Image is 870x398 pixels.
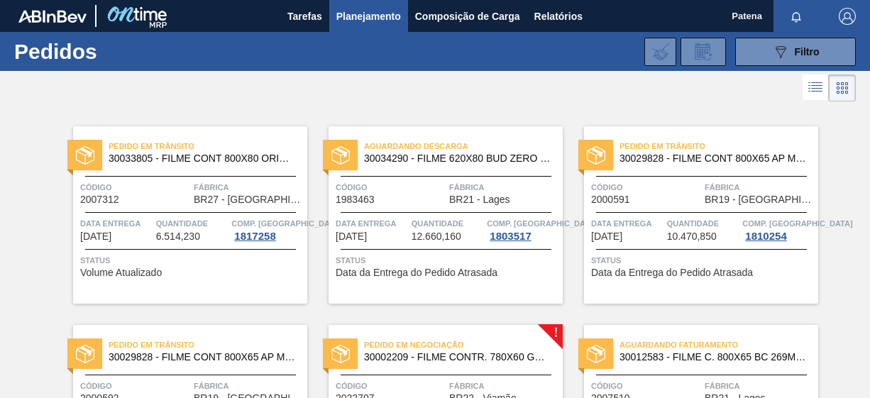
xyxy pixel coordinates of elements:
[803,74,829,101] div: Visão em Lista
[76,146,94,165] img: status
[742,216,852,231] span: Comp. Carga
[231,216,304,242] a: Comp. [GEOGRAPHIC_DATA]1817258
[336,379,446,393] span: Código
[80,253,304,267] span: Status
[591,194,630,205] span: 2000591
[80,216,153,231] span: Data entrega
[620,352,807,363] span: 30012583 - FILME C. 800X65 BC 269ML MP C15 429
[109,153,296,164] span: 30033805 - FILME CONT 800X80 ORIG 473 MP C12 429
[620,139,818,153] span: Pedido em Trânsito
[364,139,563,153] span: Aguardando Descarga
[705,180,815,194] span: Fábrica
[620,338,818,352] span: Aguardando Faturamento
[591,267,753,278] span: Data da Entrega do Pedido Atrasada
[364,338,563,352] span: Pedido em Negociação
[563,126,818,304] a: statusPedido em Trânsito30029828 - FILME CONT 800X65 AP MP 473 C12 429Código2000591FábricaBR19 - ...
[109,352,296,363] span: 30029828 - FILME CONT 800X65 AP MP 473 C12 429
[331,146,350,165] img: status
[336,216,408,231] span: Data entrega
[80,194,119,205] span: 2007312
[156,216,228,231] span: Quantidade
[667,231,717,242] span: 10.470,850
[415,8,520,25] span: Composição de Carga
[591,379,701,393] span: Código
[735,38,856,66] button: Filtro
[839,8,856,25] img: Logout
[194,194,304,205] span: BR27 - Nova Minas
[587,345,605,363] img: status
[620,153,807,164] span: 30029828 - FILME CONT 800X65 AP MP 473 C12 429
[591,231,622,242] span: 04/09/2025
[681,38,726,66] div: Solicitação de Revisão de Pedidos
[287,8,322,25] span: Tarefas
[18,10,87,23] img: TNhmsLtSVTkK8tSr43FrP2fwEKptu5GPRR3wAAAABJRU5ErkJggg==
[80,180,190,194] span: Código
[194,180,304,194] span: Fábrica
[336,253,559,267] span: Status
[644,38,676,66] div: Importar Negociações dos Pedidos
[587,146,605,165] img: status
[591,180,701,194] span: Código
[449,180,559,194] span: Fábrica
[307,126,563,304] a: statusAguardando Descarga30034290 - FILME 620X80 BUD ZERO 350 SLK C8Código1983463FábricaBR21 - La...
[109,139,307,153] span: Pedido em Trânsito
[336,267,497,278] span: Data da Entrega do Pedido Atrasada
[487,216,559,242] a: Comp. [GEOGRAPHIC_DATA]1803517
[331,345,350,363] img: status
[591,253,815,267] span: Status
[487,231,534,242] div: 1803517
[336,8,401,25] span: Planejamento
[52,126,307,304] a: statusPedido em Trânsito30033805 - FILME CONT 800X80 ORIG 473 MP C12 429Código2007312FábricaBR27 ...
[336,194,375,205] span: 1983463
[364,352,551,363] span: 30002209 - FILME CONTR. 780X60 GCA 350ML NIV22
[80,267,162,278] span: Volume Atualizado
[231,231,278,242] div: 1817258
[231,216,341,231] span: Comp. Carga
[705,194,815,205] span: BR19 - Nova Rio
[449,194,510,205] span: BR21 - Lages
[591,216,663,231] span: Data entrega
[412,216,484,231] span: Quantidade
[487,216,597,231] span: Comp. Carga
[80,379,190,393] span: Código
[742,231,789,242] div: 1810254
[76,345,94,363] img: status
[705,379,815,393] span: Fábrica
[14,43,209,60] h1: Pedidos
[742,216,815,242] a: Comp. [GEOGRAPHIC_DATA]1810254
[80,231,111,242] span: 16/08/2025
[194,379,304,393] span: Fábrica
[336,231,367,242] span: 03/09/2025
[795,46,820,57] span: Filtro
[534,8,583,25] span: Relatórios
[364,153,551,164] span: 30034290 - FILME 620X80 BUD ZERO 350 SLK C8
[109,338,307,352] span: Pedido em Trânsito
[773,6,819,26] button: Notificações
[156,231,200,242] span: 6.514,230
[336,180,446,194] span: Código
[667,216,739,231] span: Quantidade
[412,231,461,242] span: 12.660,160
[829,74,856,101] div: Visão em Cards
[449,379,559,393] span: Fábrica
